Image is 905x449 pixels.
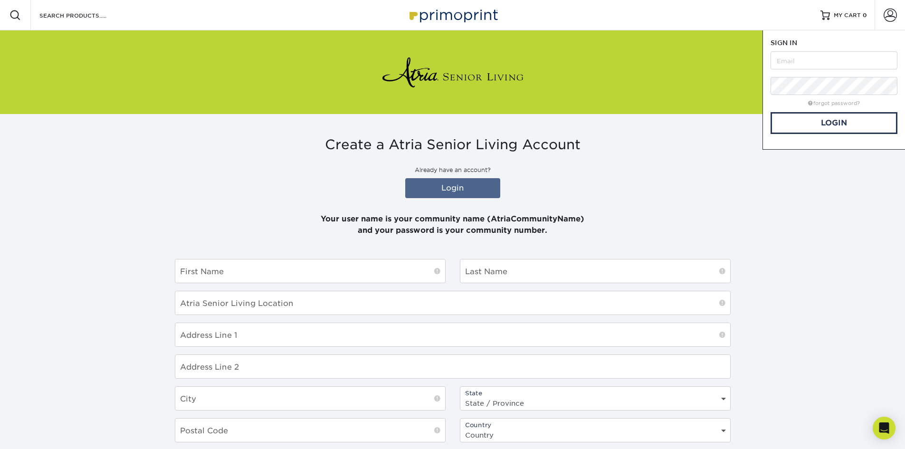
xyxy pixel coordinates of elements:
span: SIGN IN [771,39,797,47]
span: MY CART [834,11,861,19]
a: Login [405,178,500,198]
a: forgot password? [808,100,860,106]
h3: Create a Atria Senior Living Account [175,137,731,153]
p: Already have an account? [175,166,731,174]
input: Email [771,51,897,69]
img: Atria Senior Living [381,53,524,91]
div: Open Intercom Messenger [873,417,895,439]
p: Your user name is your community name (AtriaCommunityName) and your password is your community nu... [175,202,731,236]
span: 0 [863,12,867,19]
input: SEARCH PRODUCTS..... [38,10,131,21]
a: Login [771,112,897,134]
img: Primoprint [405,5,500,25]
